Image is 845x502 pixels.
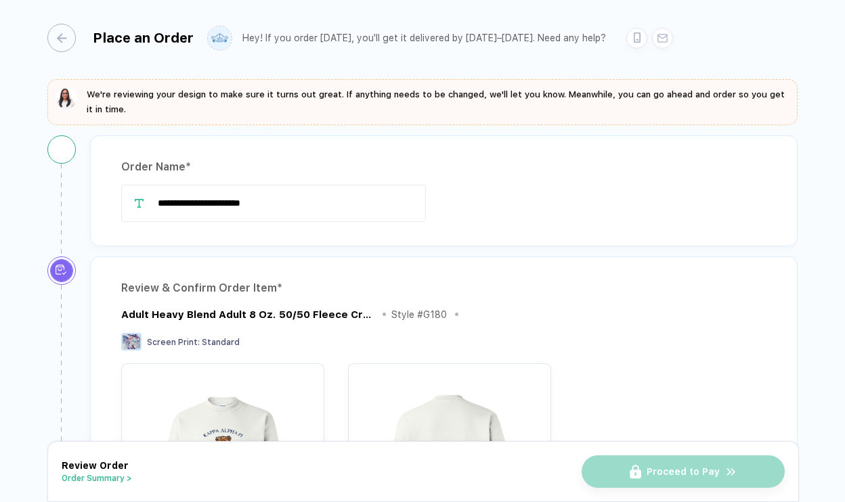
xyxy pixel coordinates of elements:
div: Style # G180 [391,309,447,320]
div: Place an Order [93,30,194,46]
div: Adult Heavy Blend Adult 8 Oz. 50/50 Fleece Crew [121,309,374,321]
button: Order Summary > [62,474,132,483]
span: We're reviewing your design to make sure it turns out great. If anything needs to be changed, we'... [87,89,785,114]
span: Screen Print : [147,338,200,347]
div: Review & Confirm Order Item [121,277,766,299]
img: Screen Print [121,333,142,350]
div: Hey! If you order [DATE], you'll get it delivered by [DATE]–[DATE]. Need any help? [242,32,606,44]
img: user profile [208,26,232,50]
img: sophie [56,87,77,109]
span: Standard [202,338,240,347]
span: Review Order [62,460,129,471]
button: We're reviewing your design to make sure it turns out great. If anything needs to be changed, we'... [56,87,789,117]
div: Order Name [121,156,766,178]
